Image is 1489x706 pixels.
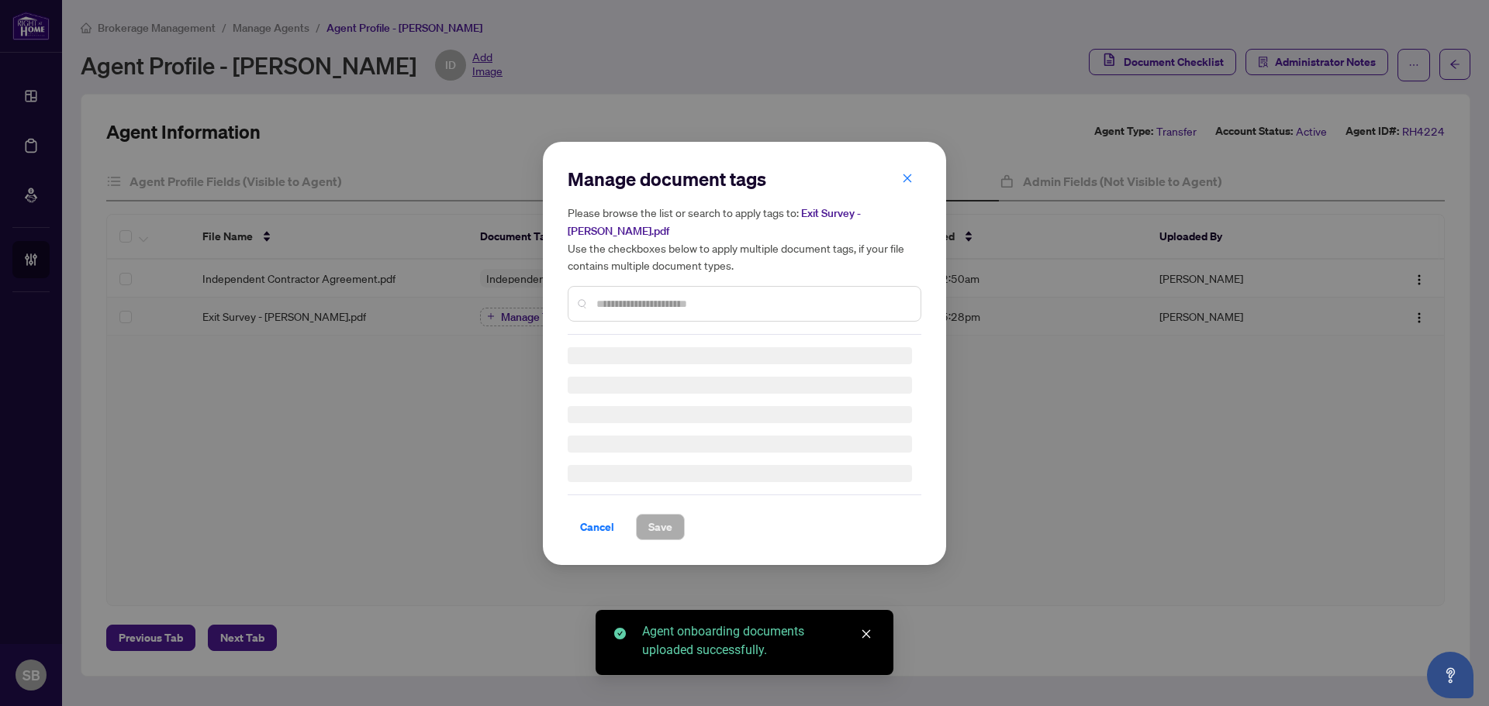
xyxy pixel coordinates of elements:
button: Save [636,514,685,540]
span: Exit Survey - [PERSON_NAME].pdf [568,206,861,238]
span: Cancel [580,515,614,539]
a: Close [858,625,875,642]
span: close [902,172,913,183]
span: close [861,629,872,639]
button: Open asap [1427,652,1473,698]
span: check-circle [614,628,626,639]
div: Agent onboarding documents uploaded successfully. [642,622,875,660]
h5: Please browse the list or search to apply tags to: Use the checkboxes below to apply multiple doc... [568,204,921,274]
button: Cancel [568,514,627,540]
h2: Manage document tags [568,167,921,191]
